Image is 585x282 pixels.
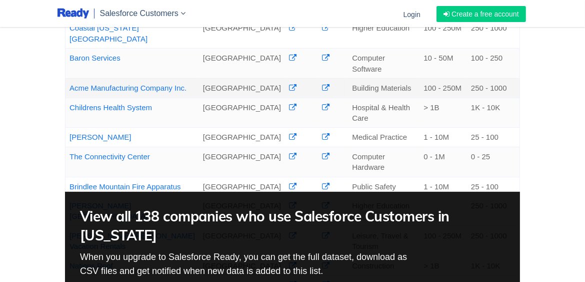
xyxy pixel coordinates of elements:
td: [GEOGRAPHIC_DATA] [199,98,285,128]
td: 0 - 1M [419,147,467,177]
img: logo [57,8,89,20]
a: [PERSON_NAME] [69,133,131,141]
td: 25 - 100 [467,128,520,147]
td: 250 - 1000 [467,79,520,98]
span: Login [403,11,420,19]
td: [GEOGRAPHIC_DATA] [199,147,285,177]
h2: View all 138 companies who use Salesforce Customers in [US_STATE] [80,207,454,245]
td: 0 - 25 [467,147,520,177]
a: Coastal [US_STATE][GEOGRAPHIC_DATA] [69,24,147,43]
td: 100 - 250M [419,19,467,49]
td: [GEOGRAPHIC_DATA] [199,128,285,147]
a: Create a free account [436,6,526,22]
a: Login [397,2,426,27]
td: 10 - 50M [419,49,467,79]
td: > 1B [419,98,467,128]
a: Brindlee Mountain Fire Apparatus [69,182,181,191]
td: Higher Education [348,19,419,49]
span: Salesforce Customers [100,9,178,18]
td: 100 - 250 [467,49,520,79]
td: Computer Software [348,49,419,79]
td: 100 - 250M [419,79,467,98]
td: Building Materials [348,79,419,98]
a: Baron Services [69,54,120,62]
td: [GEOGRAPHIC_DATA] [199,49,285,79]
td: 1 - 10M [419,128,467,147]
a: Childrens Health System [69,103,152,112]
td: 250 - 1000 [467,19,520,49]
td: 1K - 10K [467,98,520,128]
td: 25 - 100 [467,177,520,196]
td: [GEOGRAPHIC_DATA] [199,19,285,49]
a: The Connectivity Center [69,152,150,161]
td: Computer Hardware [348,147,419,177]
td: Hospital & Health Care [348,98,419,128]
td: Public Safety [348,177,419,196]
a: Acme Manufacturing Company Inc. [69,84,186,92]
td: 1 - 10M [419,177,467,196]
td: [GEOGRAPHIC_DATA] [199,177,285,196]
td: Medical Practice [348,128,419,147]
td: [GEOGRAPHIC_DATA] [199,79,285,98]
